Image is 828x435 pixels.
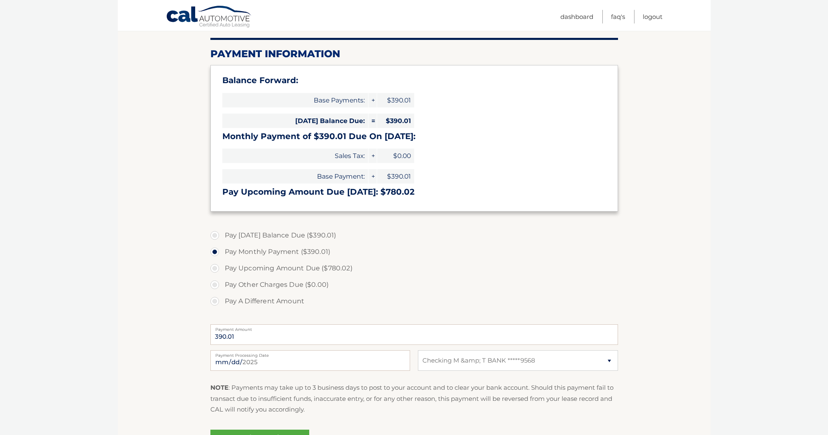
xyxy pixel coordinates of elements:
span: Sales Tax: [222,149,368,163]
label: Payment Processing Date [210,350,410,357]
h3: Balance Forward: [222,75,606,86]
label: Pay Upcoming Amount Due ($780.02) [210,260,618,277]
a: FAQ's [611,10,625,23]
span: $390.01 [377,114,414,128]
h3: Monthly Payment of $390.01 Due On [DATE]: [222,131,606,142]
span: Base Payments: [222,93,368,107]
a: Cal Automotive [166,5,252,29]
span: $390.01 [377,169,414,184]
h3: Pay Upcoming Amount Due [DATE]: $780.02 [222,187,606,197]
a: Logout [643,10,662,23]
span: + [369,93,377,107]
span: + [369,169,377,184]
span: + [369,149,377,163]
label: Payment Amount [210,324,618,331]
input: Payment Amount [210,324,618,345]
label: Pay A Different Amount [210,293,618,309]
label: Pay Monthly Payment ($390.01) [210,244,618,260]
span: Base Payment: [222,169,368,184]
span: $0.00 [377,149,414,163]
span: = [369,114,377,128]
span: $390.01 [377,93,414,107]
p: : Payments may take up to 3 business days to post to your account and to clear your bank account.... [210,382,618,415]
label: Pay [DATE] Balance Due ($390.01) [210,227,618,244]
h2: Payment Information [210,48,618,60]
label: Pay Other Charges Due ($0.00) [210,277,618,293]
a: Dashboard [560,10,593,23]
input: Payment Date [210,350,410,371]
strong: NOTE [210,384,229,391]
span: [DATE] Balance Due: [222,114,368,128]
